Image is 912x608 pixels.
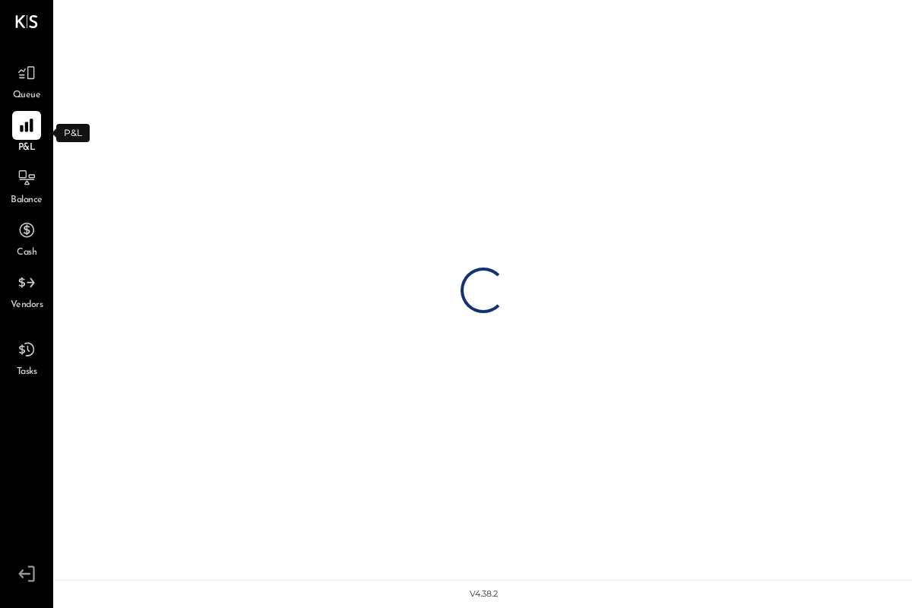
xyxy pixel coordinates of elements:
[1,111,52,155] a: P&L
[13,89,41,103] span: Queue
[1,59,52,103] a: Queue
[56,124,90,142] div: P&L
[1,335,52,379] a: Tasks
[11,299,43,312] span: Vendors
[18,141,36,155] span: P&L
[470,588,498,600] div: v 4.38.2
[17,246,36,260] span: Cash
[17,366,37,379] span: Tasks
[1,268,52,312] a: Vendors
[1,163,52,207] a: Balance
[11,194,43,207] span: Balance
[1,216,52,260] a: Cash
